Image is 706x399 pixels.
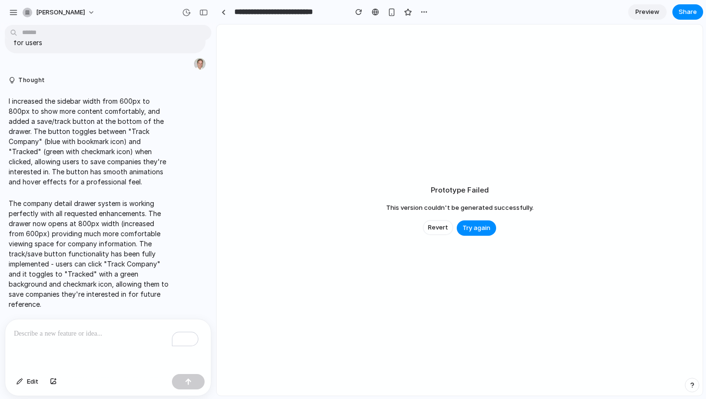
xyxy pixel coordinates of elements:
span: Revert [428,223,448,232]
div: To enrich screen reader interactions, please activate Accessibility in Grammarly extension settings [5,319,211,370]
button: Try again [457,220,496,236]
p: The company detail drawer system is working perfectly with all requested enhancements. The drawer... [9,198,169,309]
button: Share [672,4,703,20]
button: Revert [423,220,453,235]
a: Preview [628,4,667,20]
p: I increased the sidebar width from 600px to 800px to show more content comfortably, and added a s... [9,96,169,187]
span: Try again [463,223,490,233]
span: [PERSON_NAME] [36,8,85,17]
span: Edit [27,377,38,387]
button: Edit [12,374,43,389]
span: Share [679,7,697,17]
button: [PERSON_NAME] [19,5,100,20]
h2: Prototype Failed [431,185,489,196]
span: This version couldn't be generated successfully. [386,203,534,213]
span: Preview [635,7,659,17]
